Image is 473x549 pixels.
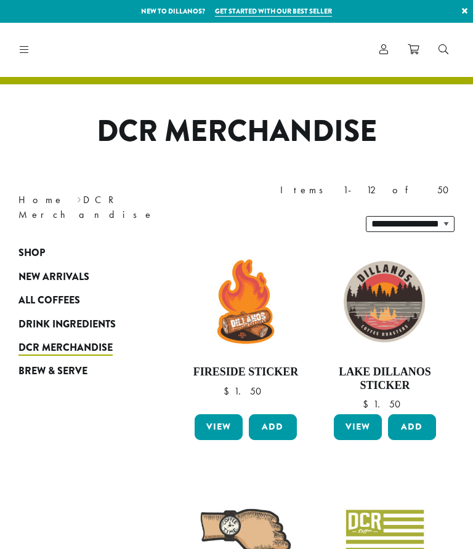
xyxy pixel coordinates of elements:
[224,385,267,398] bdi: 1.50
[331,247,439,356] img: DCR-Round-Tree-Lake-Reflect-300x300.jpg
[224,385,234,398] span: $
[18,265,139,289] a: New Arrivals
[18,293,80,308] span: All Coffees
[18,289,139,312] a: All Coffees
[18,340,113,356] span: DCR Merchandise
[18,359,139,383] a: Brew & Serve
[195,414,243,440] a: View
[77,188,81,207] span: ›
[363,398,373,411] span: $
[18,317,116,332] span: Drink Ingredients
[192,366,300,379] h4: Fireside Sticker
[192,247,300,356] img: Fireside-Sticker-300x300.jpg
[280,183,455,198] div: Items 1-12 of 50
[363,398,406,411] bdi: 1.50
[331,247,439,409] a: Lake Dillanos Sticker $1.50
[18,193,218,222] nav: Breadcrumb
[9,114,464,150] h1: DCR Merchandise
[18,336,139,359] a: DCR Merchandise
[18,270,89,285] span: New Arrivals
[429,39,458,60] a: Search
[334,414,382,440] a: View
[18,241,139,265] a: Shop
[388,414,436,440] button: Add
[18,193,64,206] a: Home
[18,364,87,379] span: Brew & Serve
[18,312,139,335] a: Drink Ingredients
[249,414,297,440] button: Add
[192,247,300,409] a: Fireside Sticker $1.50
[331,366,439,392] h4: Lake Dillanos Sticker
[18,246,45,261] span: Shop
[215,6,332,17] a: Get started with our best seller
